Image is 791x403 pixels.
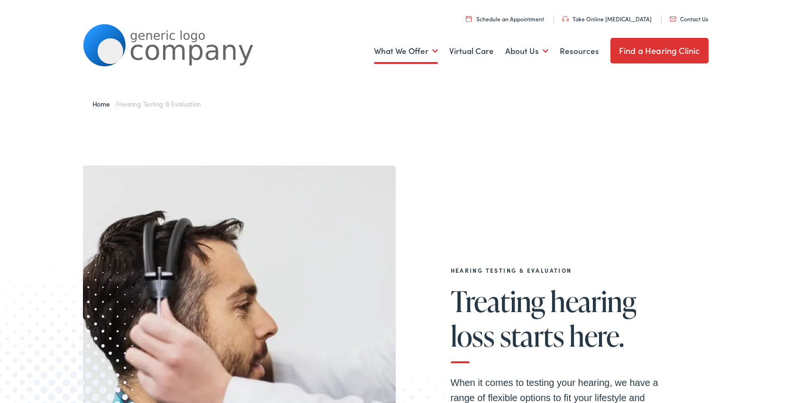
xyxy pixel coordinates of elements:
a: What We Offer [374,34,438,69]
a: Contact Us [670,15,708,23]
span: hearing [550,286,636,317]
span: loss [451,320,495,351]
span: Treating [451,286,545,317]
a: Schedule an Appointment [466,15,544,23]
img: utility icon [466,16,472,22]
a: Take Online [MEDICAL_DATA] [562,15,652,23]
a: About Us [505,34,548,69]
span: Hearing Testing & Evaluation [118,99,201,108]
a: Resources [560,34,599,69]
img: utility icon [670,17,676,21]
span: / [92,99,201,108]
a: Home [92,99,115,108]
span: starts [500,320,564,351]
a: Find a Hearing Clinic [610,38,709,63]
img: utility icon [562,16,569,22]
h2: Hearing Testing & Evaluation [451,267,678,274]
a: Virtual Care [449,34,494,69]
span: here. [569,320,624,351]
